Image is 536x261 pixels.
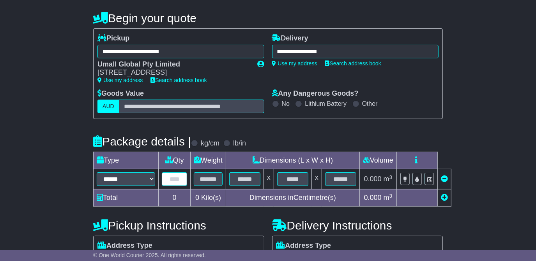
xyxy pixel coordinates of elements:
[97,242,152,250] label: Address Type
[97,100,119,113] label: AUD
[97,68,249,77] div: [STREET_ADDRESS]
[191,189,226,207] td: Kilo(s)
[264,169,274,189] td: x
[159,152,191,169] td: Qty
[159,189,191,207] td: 0
[272,34,308,43] label: Delivery
[226,152,359,169] td: Dimensions (L x W x H)
[191,152,226,169] td: Weight
[226,189,359,207] td: Dimensions in Centimetre(s)
[201,139,219,148] label: kg/cm
[195,194,199,201] span: 0
[93,219,264,232] h4: Pickup Instructions
[94,189,159,207] td: Total
[362,100,378,107] label: Other
[150,77,207,83] a: Search address book
[389,174,393,180] sup: 3
[364,194,382,201] span: 0.000
[272,219,443,232] h4: Delivery Instructions
[359,152,396,169] td: Volume
[389,193,393,199] sup: 3
[384,175,393,183] span: m
[94,152,159,169] td: Type
[272,89,359,98] label: Any Dangerous Goods?
[282,100,290,107] label: No
[97,60,249,69] div: Umall Global Pty Limited
[93,252,206,258] span: © One World Courier 2025. All rights reserved.
[97,89,144,98] label: Goods Value
[305,100,347,107] label: Lithium Battery
[311,169,322,189] td: x
[97,77,143,83] a: Use my address
[93,135,191,148] h4: Package details |
[384,194,393,201] span: m
[233,139,246,148] label: lb/in
[93,12,443,25] h4: Begin your quote
[364,175,382,183] span: 0.000
[441,175,448,183] a: Remove this item
[97,34,129,43] label: Pickup
[325,60,381,67] a: Search address book
[272,60,317,67] a: Use my address
[441,194,448,201] a: Add new item
[276,242,331,250] label: Address Type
